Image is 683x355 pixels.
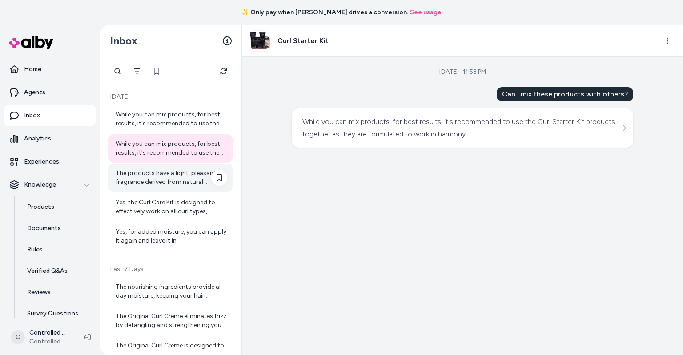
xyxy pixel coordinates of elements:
[24,180,56,189] p: Knowledge
[302,116,620,140] div: While you can mix products, for best results, it's recommended to use the Curl Starter Kit produc...
[249,31,270,51] img: Curl_Starter_Kit_2ffda6cf-17bb-4d82-977b-00b528f35425.jpg
[110,34,137,48] h2: Inbox
[18,196,96,218] a: Products
[4,128,96,149] a: Analytics
[18,239,96,260] a: Rules
[215,62,233,80] button: Refresh
[116,227,227,245] div: Yes, for added moisture, you can apply it again and leave it in.
[27,224,61,233] p: Documents
[27,267,68,275] p: Verified Q&As
[241,8,408,17] span: ✨ Only pay when [PERSON_NAME] drives a conversion.
[108,134,233,163] a: While you can mix products, for best results, it's recommended to use the Curl Starter Kit produc...
[116,110,227,128] div: While you can mix products, for best results, it's recommended to use the Curl Starter Kit produc...
[5,323,76,351] button: CControlled Chaos ShopifyControlled Chaos
[410,8,442,17] a: See usage
[27,309,78,318] p: Survey Questions
[4,151,96,172] a: Experiences
[439,68,486,76] div: [DATE] · 11:53 PM
[108,193,233,221] a: Yes, the Curl Care Kit is designed to effectively work on all curl types, enhancing your natural ...
[9,36,53,49] img: alby Logo
[29,337,69,346] span: Controlled Chaos
[116,140,227,157] div: While you can mix products, for best results, it's recommended to use the Curl Starter Kit produc...
[24,88,45,97] p: Agents
[116,198,227,216] div: Yes, the Curl Care Kit is designed to effectively work on all curl types, enhancing your natural ...
[108,92,233,101] p: [DATE]
[108,105,233,133] a: While you can mix products, for best results, it's recommended to use the Curl Starter Kit produc...
[4,59,96,80] a: Home
[27,288,51,297] p: Reviews
[18,260,96,282] a: Verified Q&As
[108,222,233,251] a: Yes, for added moisture, you can apply it again and leave it in.
[24,134,51,143] p: Analytics
[619,123,630,133] button: See more
[4,82,96,103] a: Agents
[108,307,233,335] a: The Original Curl Creme eliminates frizz by detangling and strengthening your curls while providi...
[116,169,227,187] div: The products have a light, pleasant fragrance derived from natural ingredients, providing a refre...
[116,312,227,330] div: The Original Curl Creme eliminates frizz by detangling and strengthening your curls while providi...
[277,36,329,46] h3: Curl Starter Kit
[116,283,227,300] div: The nourishing ingredients provide all-day moisture, keeping your hair hydrated and manageable.
[108,277,233,306] a: The nourishing ingredients provide all-day moisture, keeping your hair hydrated and manageable.
[29,328,69,337] p: Controlled Chaos Shopify
[18,282,96,303] a: Reviews
[4,105,96,126] a: Inbox
[27,245,43,254] p: Rules
[27,203,54,211] p: Products
[18,303,96,324] a: Survey Questions
[497,87,633,101] div: Can I mix these products with others?
[108,164,233,192] a: The products have a light, pleasant fragrance derived from natural ingredients, providing a refre...
[24,111,40,120] p: Inbox
[128,62,146,80] button: Filter
[24,157,59,166] p: Experiences
[11,330,25,344] span: C
[108,265,233,274] p: Last 7 Days
[4,174,96,195] button: Knowledge
[24,65,41,74] p: Home
[18,218,96,239] a: Documents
